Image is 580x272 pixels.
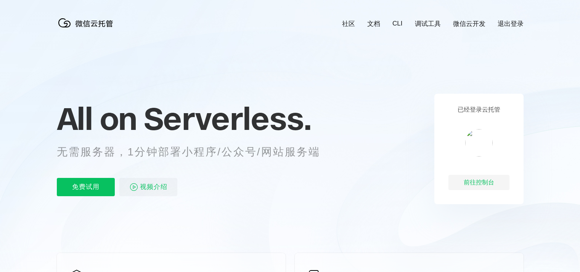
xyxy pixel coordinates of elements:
p: 无需服务器，1分钟部署小程序/公众号/网站服务端 [57,144,334,160]
a: 文档 [367,19,380,28]
img: 微信云托管 [57,15,118,30]
a: 微信云托管 [57,25,118,32]
a: 社区 [342,19,355,28]
a: 调试工具 [415,19,441,28]
div: 前往控制台 [448,175,509,190]
a: CLI [392,20,402,27]
span: All on [57,99,137,138]
p: 免费试用 [57,178,115,196]
p: 已经登录云托管 [458,106,500,114]
a: 退出登录 [498,19,524,28]
a: 微信云开发 [453,19,485,28]
img: video_play.svg [129,182,138,192]
span: Serverless. [144,99,311,138]
span: 视频介绍 [140,178,167,196]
